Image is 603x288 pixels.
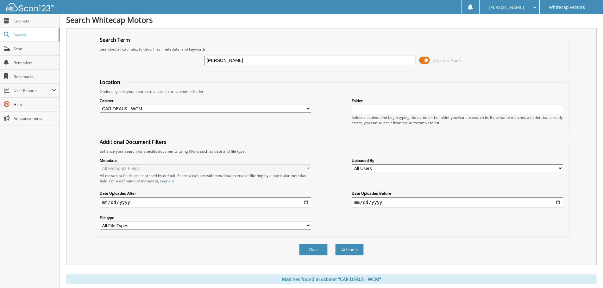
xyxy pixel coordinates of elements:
[352,158,563,163] label: Uploaded By
[352,115,563,126] div: Select a cabinet and begin typing the name of the folder you want to search in. If the name match...
[14,32,55,38] span: Search
[489,5,524,9] span: [PERSON_NAME]
[571,258,603,288] iframe: Chat Widget
[97,79,123,86] legend: Location
[6,3,54,11] img: scan123-logo-white.svg
[100,197,311,207] input: start
[97,46,566,52] div: Searches all cabinets, folders, files, metadata, and keywords
[14,60,56,65] span: Reminders
[66,15,597,25] h1: Search Whitecap Motors
[100,215,311,220] label: File type
[166,178,174,184] a: here
[97,149,566,154] div: Enhance your search for specific documents using filters such as date and file type.
[352,197,563,207] input: end
[14,46,56,52] span: Scan
[100,173,311,184] div: All metadata fields are searched by default. Select a cabinet with metadata to enable filtering b...
[335,244,364,255] button: Search
[97,138,170,145] legend: Additional Document Filters
[433,58,462,63] span: Advanced Search
[14,88,52,93] span: User Reports
[100,98,311,103] label: Cabinet
[14,102,56,107] span: Help
[352,98,563,103] label: Folder
[97,89,566,94] div: Optionally limit your search to a particular cabinet or folder
[100,191,311,196] label: Date Uploaded After
[14,18,56,24] span: Cabinets
[14,116,56,121] span: Announcements
[299,244,328,255] button: Clear
[14,74,56,79] span: Bookmarks
[352,191,563,196] label: Date Uploaded Before
[549,5,585,9] span: Whitecap Motors
[66,274,597,284] div: Matches found in cabinet "CAR DEALS - WCM"
[100,158,311,163] label: Metadata
[97,36,133,43] legend: Search Term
